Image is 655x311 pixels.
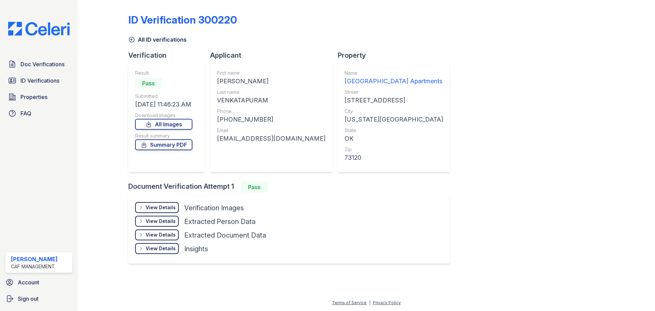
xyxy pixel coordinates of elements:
a: All ID verifications [128,36,187,44]
div: Result [135,70,192,76]
div: 73120 [345,153,443,162]
div: Zip [345,146,443,153]
div: Extracted Person Data [184,217,256,226]
div: Name [345,70,443,76]
a: Privacy Policy [373,300,401,305]
a: Sign out [3,292,75,306]
div: | [369,300,370,305]
div: View Details [146,204,176,211]
span: Properties [20,93,47,101]
span: ID Verifications [20,76,59,85]
span: Doc Verifications [20,60,64,68]
a: Terms of Service [332,300,367,305]
div: City [345,108,443,115]
div: Pass [241,182,268,193]
div: View Details [146,245,176,252]
span: FAQ [20,109,31,117]
a: All Images [135,119,192,130]
div: Download Images [135,112,192,119]
div: Submitted [135,93,192,100]
div: [DATE] 11:46:23 AM [135,100,192,109]
div: Pass [135,78,162,89]
span: Account [18,278,39,286]
div: View Details [146,218,176,225]
div: [US_STATE][GEOGRAPHIC_DATA] [345,115,443,124]
span: Sign out [18,295,39,303]
div: State [345,127,443,134]
a: FAQ [5,107,72,120]
div: Street [345,89,443,96]
a: Properties [5,90,72,104]
div: ID Verification 300220 [128,14,237,26]
div: Document Verification Attempt 1 [128,182,455,193]
a: Account [3,275,75,289]
a: ID Verifications [5,74,72,87]
div: [PERSON_NAME] [11,255,58,263]
div: Applicant [210,51,338,60]
div: View Details [146,231,176,238]
a: Doc Verifications [5,57,72,71]
div: [PERSON_NAME] [217,76,325,86]
div: [STREET_ADDRESS] [345,96,443,105]
div: [PHONE_NUMBER] [217,115,325,124]
div: OK [345,134,443,143]
div: CAF Management [11,263,58,270]
div: VENKATAPURAM [217,96,325,105]
div: Phone [217,108,325,115]
div: [GEOGRAPHIC_DATA] Apartments [345,76,443,86]
div: Result summary [135,132,192,139]
div: [EMAIL_ADDRESS][DOMAIN_NAME] [217,134,325,143]
div: Verification [128,51,210,60]
div: Property [338,51,455,60]
div: Insights [184,244,208,254]
div: Extracted Document Data [184,230,266,240]
a: Summary PDF [135,139,192,150]
div: Last name [217,89,325,96]
a: Name [GEOGRAPHIC_DATA] Apartments [345,70,443,86]
div: First name [217,70,325,76]
div: Verification Images [184,203,244,213]
img: CE_Logo_Blue-a8612792a0a2168367f1c8372b55b34899dd931a85d93a1a3d3e32e68fde9ad4.png [3,22,75,36]
div: Email [217,127,325,134]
